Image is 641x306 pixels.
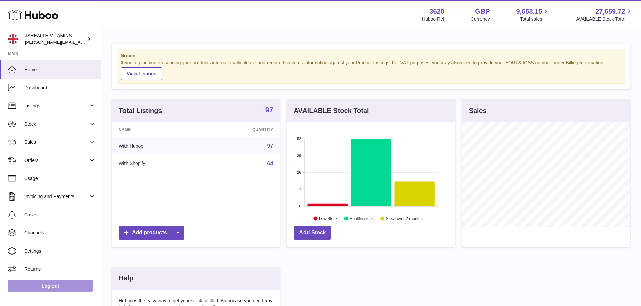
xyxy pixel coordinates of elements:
a: 64 [267,161,273,166]
h3: Total Listings [119,106,162,115]
text: Low Stock [319,216,338,221]
text: 13 [297,187,301,191]
span: 27,659.72 [595,7,625,16]
div: Currency [471,16,490,23]
span: Invoicing and Payments [24,193,88,200]
th: Name [112,122,203,137]
td: With Huboo [112,137,203,155]
text: Healthy stock [350,216,374,221]
div: If you're planning on sending your products internationally please add required customs informati... [121,60,621,80]
th: Quantity [203,122,280,137]
a: 97 [265,106,273,115]
strong: 97 [265,106,273,113]
strong: GBP [475,7,490,16]
span: AVAILABLE Stock Total [576,16,633,23]
td: With Shopify [112,155,203,172]
span: Listings [24,103,88,109]
a: Add products [119,226,184,240]
span: Channels [24,230,96,236]
h3: Help [119,274,133,283]
h3: Sales [469,106,487,115]
text: 0 [299,204,301,208]
span: Sales [24,139,88,145]
text: 52 [297,137,301,141]
a: View Listings [121,67,162,80]
span: Stock [24,121,88,127]
span: Returns [24,266,96,272]
strong: 3620 [429,7,444,16]
a: Log out [8,280,93,292]
h3: AVAILABLE Stock Total [294,106,369,115]
span: Dashboard [24,85,96,91]
strong: Notice [121,53,621,59]
text: Stock over 2 months [386,216,423,221]
span: Cases [24,212,96,218]
div: Huboo Ref [422,16,444,23]
a: Add Stock [294,226,331,240]
a: 27,659.72 AVAILABLE Stock Total [576,7,633,23]
a: 97 [267,143,273,149]
span: Orders [24,157,88,164]
span: Settings [24,248,96,254]
span: [PERSON_NAME][EMAIL_ADDRESS][DOMAIN_NAME] [25,39,135,45]
span: Home [24,67,96,73]
text: 39 [297,154,301,158]
span: 9,653.15 [516,7,542,16]
div: JSHEALTH VITAMINS [25,33,85,45]
span: Usage [24,175,96,182]
img: francesca@jshealthvitamins.com [8,34,18,44]
a: 9,653.15 Total sales [516,7,550,23]
span: Total sales [520,16,550,23]
text: 26 [297,170,301,174]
